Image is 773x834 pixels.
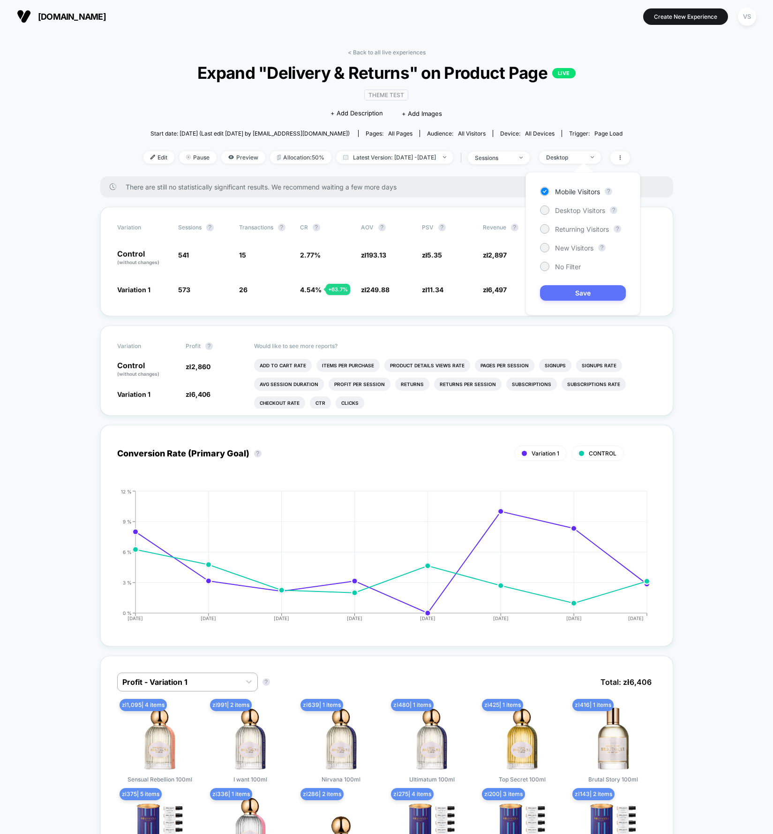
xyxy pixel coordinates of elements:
span: Top Secret 100ml [499,776,546,783]
span: CR [300,224,308,231]
img: edit [150,155,155,159]
img: I want 100ml [218,705,283,771]
tspan: [DATE] [566,615,582,621]
span: Edit [143,151,174,164]
div: sessions [475,154,512,161]
span: [DOMAIN_NAME] [38,12,106,22]
a: < Back to all live experiences [348,49,426,56]
tspan: [DATE] [347,615,362,621]
span: I want 100ml [233,776,267,783]
span: 249.88 [366,286,390,294]
span: zł 200 | 3 items [482,788,525,800]
span: Page Load [594,130,623,137]
span: AOV [361,224,374,231]
button: ? [598,244,606,251]
button: ? [205,342,213,350]
button: ? [378,224,386,231]
span: zł [483,251,507,259]
span: 15 [239,251,246,259]
span: zł [483,286,507,294]
span: 2,860 [191,363,210,371]
button: ? [206,224,214,231]
img: Top Secret 100ml [489,705,555,771]
div: Audience: [427,130,486,137]
button: ? [263,678,270,686]
p: Control [117,250,169,266]
span: CONTROL [589,450,616,457]
span: Sessions [178,224,202,231]
img: calendar [343,155,348,159]
span: zł [361,286,390,294]
span: Ultimatum 100ml [409,776,455,783]
button: [DOMAIN_NAME] [14,9,109,24]
span: There are still no statistically significant results. We recommend waiting a few more days [126,183,654,191]
img: Ultimatum 100ml [399,705,465,771]
span: No Filter [555,263,581,271]
tspan: 12 % [121,488,132,494]
span: Total: zł 6,406 [596,673,656,691]
li: Returns [395,378,429,391]
img: end [519,157,523,159]
span: Variation [117,342,169,350]
span: zł 375 | 5 items [120,788,162,800]
span: Revenue [483,224,506,231]
div: VS [738,8,756,26]
span: 573 [178,286,190,294]
span: Sensual Rebellion 100ml [128,776,192,783]
tspan: 9 % [123,518,132,524]
span: zł [186,363,210,371]
span: 6,406 [191,390,210,398]
span: zł 416 | 1 items [572,699,613,711]
span: + Add Images [402,110,442,117]
span: | [458,151,468,165]
tspan: [DATE] [629,615,644,621]
span: + Add Description [330,109,383,118]
img: rebalance [277,155,281,160]
span: (without changes) [117,259,159,265]
span: Preview [221,151,265,164]
div: Desktop [546,154,584,161]
tspan: 0 % [123,610,132,615]
span: zł 275 | 4 items [391,788,433,800]
button: ? [278,224,285,231]
span: 5.35 [427,251,442,259]
li: Pages Per Session [475,359,534,372]
span: Profit [186,342,201,349]
li: Subscriptions [506,378,557,391]
span: 4.54 % [300,286,322,294]
li: Signups Rate [576,359,622,372]
li: Signups [539,359,571,372]
span: 2.77 % [300,251,321,259]
span: (without changes) [117,371,159,377]
button: ? [313,224,320,231]
img: end [443,156,446,158]
span: zł 480 | 1 items [391,699,433,711]
span: 193.13 [366,251,386,259]
span: zł [422,286,444,294]
span: 541 [178,251,189,259]
tspan: [DATE] [201,615,216,621]
span: Allocation: 50% [270,151,331,164]
img: Visually logo [17,9,31,23]
span: Start date: [DATE] (Last edit [DATE] by [EMAIL_ADDRESS][DOMAIN_NAME]) [150,130,350,137]
li: Profit Per Session [329,378,390,391]
span: Theme Test [364,90,408,100]
img: Sensual Rebellion 100ml [127,705,193,771]
span: zł [186,390,210,398]
span: Brutal Story 100ml [588,776,638,783]
tspan: [DATE] [420,615,435,621]
button: ? [605,188,612,195]
tspan: 3 % [123,579,132,585]
span: Variation 1 [117,286,150,294]
div: Trigger: [569,130,623,137]
li: Returns Per Session [434,378,502,391]
span: Variation 1 [532,450,559,457]
span: Device: [493,130,562,137]
button: ? [614,225,621,233]
span: Desktop Visitors [555,206,605,214]
li: Product Details Views Rate [384,359,470,372]
span: Returning Visitors [555,225,609,233]
button: VS [735,7,759,26]
span: zł 143 | 2 items [572,788,614,800]
span: zł 1,095 | 4 items [120,699,167,711]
